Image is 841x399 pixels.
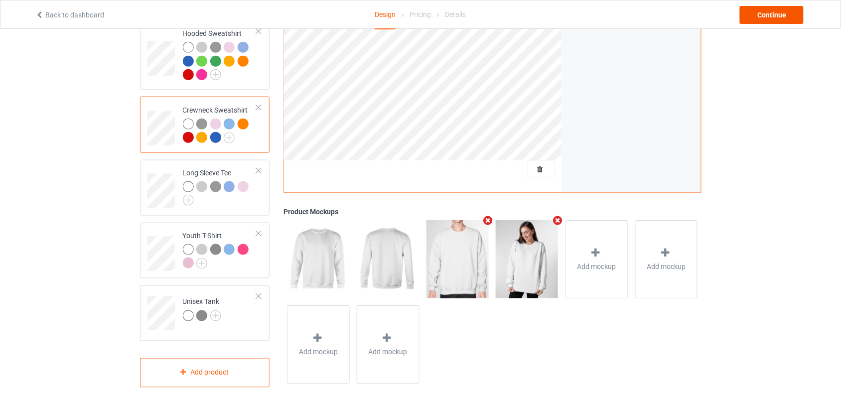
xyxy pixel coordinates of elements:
img: heather_texture.png [196,310,207,321]
div: Unisex Tank [183,297,221,321]
img: heather_texture.png [210,244,221,255]
img: regular.jpg [426,220,489,298]
img: svg+xml;base64,PD94bWwgdmVyc2lvbj0iMS4wIiBlbmNvZGluZz0iVVRGLTgiPz4KPHN2ZyB3aWR0aD0iMjJweCIgaGVpZ2... [224,133,235,143]
div: Youth T-Shirt [183,231,257,268]
div: Add mockup [565,220,628,298]
span: Add mockup [577,262,616,271]
div: Design [375,0,396,29]
span: Add mockup [647,262,686,271]
span: Add mockup [299,347,338,357]
div: Product Mockups [283,207,701,217]
img: regular.jpg [287,220,349,298]
div: Crewneck Sweatshirt [183,105,257,142]
img: svg+xml;base64,PD94bWwgdmVyc2lvbj0iMS4wIiBlbmNvZGluZz0iVVRGLTgiPz4KPHN2ZyB3aWR0aD0iMjJweCIgaGVpZ2... [196,258,207,269]
img: regular.jpg [496,220,558,298]
div: Crewneck Sweatshirt [140,97,270,152]
div: Add mockup [357,305,420,384]
img: svg+xml;base64,PD94bWwgdmVyc2lvbj0iMS4wIiBlbmNvZGluZz0iVVRGLTgiPz4KPHN2ZyB3aWR0aD0iMjJweCIgaGVpZ2... [183,195,194,206]
div: Add mockup [287,305,350,384]
div: Long Sleeve Tee [140,160,270,216]
div: Pricing [410,0,431,28]
img: svg+xml;base64,PD94bWwgdmVyc2lvbj0iMS4wIiBlbmNvZGluZz0iVVRGLTgiPz4KPHN2ZyB3aWR0aD0iMjJweCIgaGVpZ2... [210,69,221,80]
div: Long Sleeve Tee [183,168,257,203]
div: Hooded Sweatshirt [183,28,257,80]
i: Remove mockup [482,216,494,226]
div: Add mockup [635,220,698,298]
i: Remove mockup [552,216,564,226]
div: Continue [740,6,804,24]
a: Back to dashboard [35,11,104,19]
img: regular.jpg [357,220,419,298]
div: Hooded Sweatshirt [140,20,270,90]
div: Unisex Tank [140,285,270,341]
div: Youth T-Shirt [140,223,270,278]
div: Details [445,0,466,28]
span: Add mockup [369,347,408,357]
div: Add product [140,358,270,388]
img: svg+xml;base64,PD94bWwgdmVyc2lvbj0iMS4wIiBlbmNvZGluZz0iVVRGLTgiPz4KPHN2ZyB3aWR0aD0iMjJweCIgaGVpZ2... [210,310,221,321]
